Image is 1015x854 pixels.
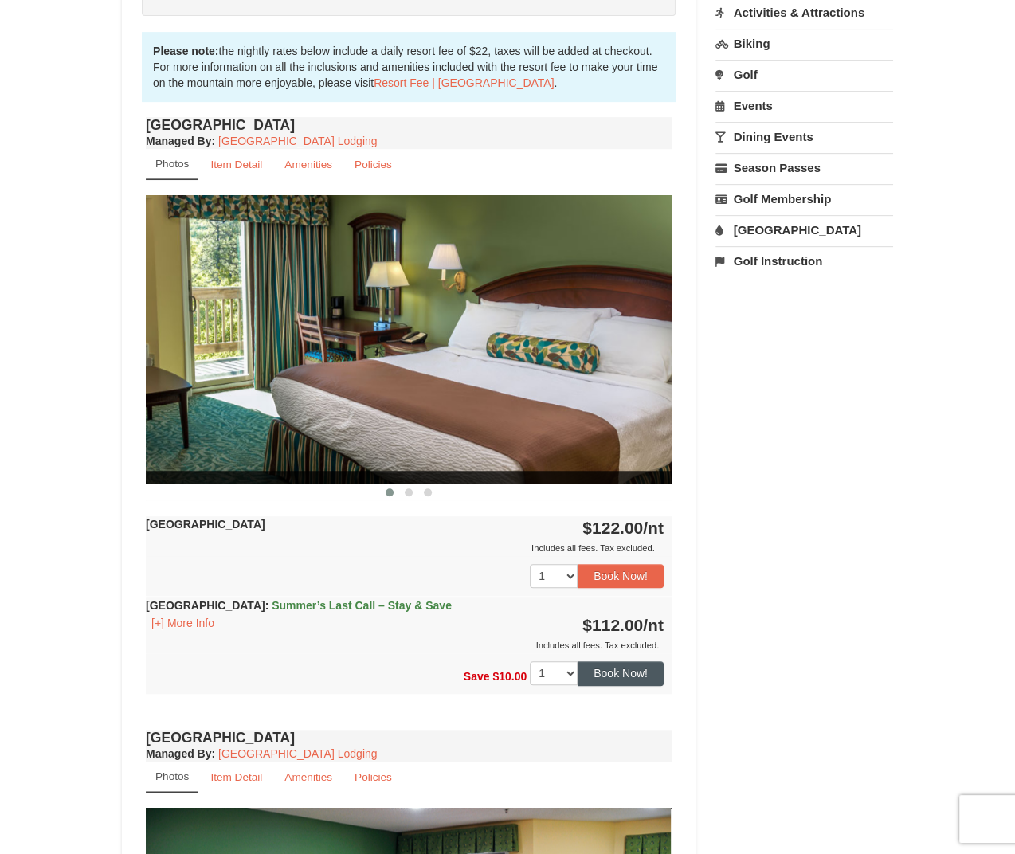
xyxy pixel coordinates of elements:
[715,246,893,276] a: Golf Instruction
[643,519,664,537] span: /nt
[146,599,452,612] strong: [GEOGRAPHIC_DATA]
[284,159,332,170] small: Amenities
[146,117,672,133] h4: [GEOGRAPHIC_DATA]
[146,518,265,531] strong: [GEOGRAPHIC_DATA]
[374,76,554,89] a: Resort Fee | [GEOGRAPHIC_DATA]
[274,149,343,180] a: Amenities
[284,771,332,783] small: Amenities
[146,149,198,180] a: Photos
[464,670,490,683] span: Save
[210,159,262,170] small: Item Detail
[715,91,893,120] a: Events
[715,215,893,245] a: [GEOGRAPHIC_DATA]
[146,747,211,760] span: Managed By
[715,184,893,213] a: Golf Membership
[344,149,402,180] a: Policies
[200,762,272,793] a: Item Detail
[155,770,189,782] small: Photos
[142,32,676,102] div: the nightly rates below include a daily resort fee of $22, taxes will be added at checkout. For m...
[146,195,672,483] img: 18876286-36-6bbdb14b.jpg
[146,135,211,147] span: Managed By
[218,747,377,760] a: [GEOGRAPHIC_DATA] Lodging
[146,637,664,653] div: Includes all fees. Tax excluded.
[153,45,218,57] strong: Please note:
[146,540,664,556] div: Includes all fees. Tax excluded.
[200,149,272,180] a: Item Detail
[582,519,664,537] strong: $122.00
[146,730,672,746] h4: [GEOGRAPHIC_DATA]
[578,661,664,685] button: Book Now!
[355,771,392,783] small: Policies
[210,771,262,783] small: Item Detail
[146,762,198,793] a: Photos
[715,122,893,151] a: Dining Events
[274,762,343,793] a: Amenities
[582,616,643,634] span: $112.00
[715,29,893,58] a: Biking
[272,599,452,612] span: Summer’s Last Call – Stay & Save
[492,670,527,683] span: $10.00
[715,153,893,182] a: Season Passes
[146,614,220,632] button: [+] More Info
[578,564,664,588] button: Book Now!
[265,599,269,612] span: :
[355,159,392,170] small: Policies
[643,616,664,634] span: /nt
[344,762,402,793] a: Policies
[155,158,189,170] small: Photos
[218,135,377,147] a: [GEOGRAPHIC_DATA] Lodging
[715,60,893,89] a: Golf
[146,747,215,760] strong: :
[146,135,215,147] strong: :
